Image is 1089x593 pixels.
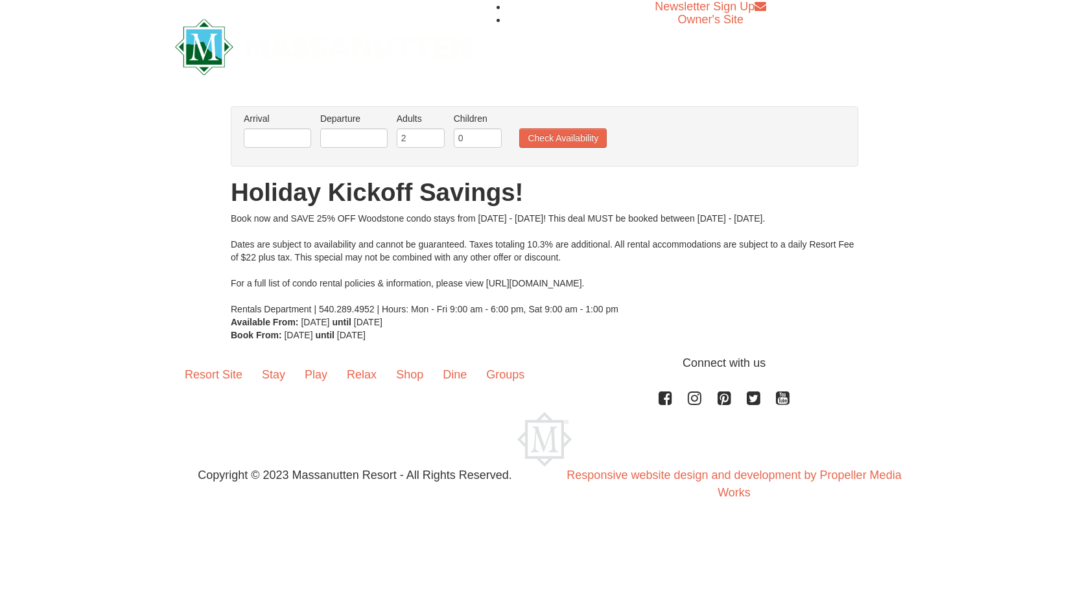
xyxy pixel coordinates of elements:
button: Check Availability [519,128,607,148]
h1: Holiday Kickoff Savings! [231,180,858,205]
strong: Book From: [231,330,282,340]
a: Massanutten Resort [175,30,472,60]
img: Massanutten Resort Logo [517,412,572,467]
strong: Available From: [231,317,299,327]
strong: until [332,317,351,327]
p: Copyright © 2023 Massanutten Resort - All Rights Reserved. [165,467,544,484]
label: Adults [397,112,445,125]
a: Dine [433,355,476,395]
label: Departure [320,112,388,125]
a: Resort Site [175,355,252,395]
span: [DATE] [354,317,382,327]
a: Relax [337,355,386,395]
a: Owner's Site [678,13,744,26]
strong: until [315,330,334,340]
div: Book now and SAVE 25% OFF Woodstone condo stays from [DATE] - [DATE]! This deal MUST be booked be... [231,212,858,316]
a: Groups [476,355,534,395]
a: Play [295,355,337,395]
a: Shop [386,355,433,395]
label: Children [454,112,502,125]
img: Massanutten Resort Logo [175,19,472,75]
p: Connect with us [175,355,914,372]
span: [DATE] [284,330,312,340]
a: Stay [252,355,295,395]
span: [DATE] [301,317,329,327]
label: Arrival [244,112,311,125]
span: [DATE] [337,330,366,340]
a: Responsive website design and development by Propeller Media Works [567,469,901,499]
